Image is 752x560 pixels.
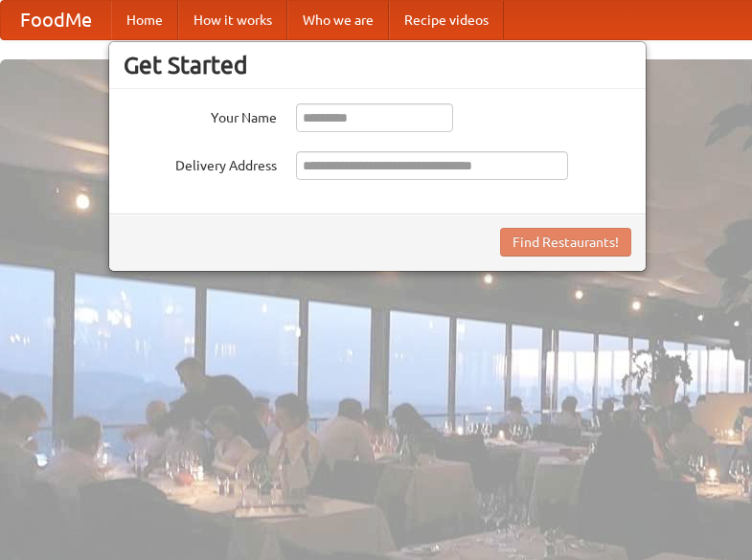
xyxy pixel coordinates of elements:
[124,51,631,79] h3: Get Started
[389,1,504,39] a: Recipe videos
[124,103,277,127] label: Your Name
[1,1,111,39] a: FoodMe
[178,1,287,39] a: How it works
[287,1,389,39] a: Who we are
[500,228,631,257] button: Find Restaurants!
[111,1,178,39] a: Home
[124,151,277,175] label: Delivery Address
